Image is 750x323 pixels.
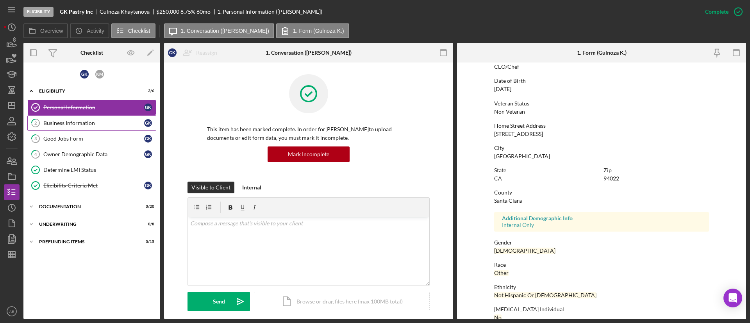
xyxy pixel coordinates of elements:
[27,146,156,162] a: 4Owner Demographic DataGK
[191,182,230,193] div: Visible to Client
[494,262,709,268] div: Race
[60,9,93,15] b: GK Pastry Inc
[39,222,135,227] div: Underwriting
[494,306,709,312] div: [MEDICAL_DATA] Individual
[217,9,322,15] div: 1. Personal Information ([PERSON_NAME])
[43,151,144,157] div: Owner Demographic Data
[494,239,709,246] div: Gender
[23,23,68,38] button: Overview
[187,182,234,193] button: Visible to Client
[164,23,274,38] button: 1. Conversation ([PERSON_NAME])
[111,23,155,38] button: Checklist
[494,189,709,196] div: County
[80,70,89,79] div: G K
[196,45,217,61] div: Reassign
[494,123,709,129] div: Home Street Address
[268,146,350,162] button: Mark Incomplete
[494,78,709,84] div: Date of Birth
[494,100,709,107] div: Veteran Status
[266,50,352,56] div: 1. Conversation ([PERSON_NAME])
[140,204,154,209] div: 0 / 20
[27,100,156,115] a: Personal InformationGK
[577,50,627,56] div: 1. Form (Gulnoza K.)
[34,152,37,157] tspan: 4
[238,182,265,193] button: Internal
[156,8,179,15] span: $250,000
[502,222,701,228] div: Internal Only
[40,28,63,34] label: Overview
[494,284,709,290] div: Ethnicity
[494,167,600,173] div: State
[494,175,502,182] div: CA
[95,70,104,79] div: K M
[43,182,144,189] div: Eligibility Criteria Met
[494,314,502,321] div: No
[23,7,54,17] div: Eligibility
[494,292,596,298] div: Not Hispanic Or [DEMOGRAPHIC_DATA]
[242,182,261,193] div: Internal
[494,145,709,151] div: City
[39,89,135,93] div: Eligibility
[43,104,144,111] div: Personal Information
[494,86,511,92] div: [DATE]
[276,23,349,38] button: 1. Form (Gulnoza K.)
[27,115,156,131] a: 2Business InformationGK
[502,215,701,221] div: Additional Demographic Info
[604,175,619,182] div: 94022
[70,23,109,38] button: Activity
[288,146,329,162] div: Mark Incomplete
[43,136,144,142] div: Good Jobs Form
[100,9,156,15] div: Gulnoza Khaytenova
[140,89,154,93] div: 3 / 6
[196,9,211,15] div: 60 mo
[293,28,344,34] label: 1. Form (Gulnoza K.)
[128,28,150,34] label: Checklist
[4,303,20,319] button: AE
[494,248,555,254] div: [DEMOGRAPHIC_DATA]
[187,292,250,311] button: Send
[164,45,225,61] button: GKReassign
[27,178,156,193] a: Eligibility Criteria MetGK
[494,198,522,204] div: Santa Clara
[144,119,152,127] div: G K
[140,222,154,227] div: 0 / 8
[168,48,177,57] div: G K
[144,135,152,143] div: G K
[80,50,103,56] div: Checklist
[494,270,509,276] div: Other
[34,120,37,125] tspan: 2
[494,64,519,70] div: CEO/Chef
[604,167,709,173] div: Zip
[144,182,152,189] div: G K
[43,120,144,126] div: Business Information
[87,28,104,34] label: Activity
[144,150,152,158] div: G K
[705,4,729,20] div: Complete
[39,239,135,244] div: Prefunding Items
[213,292,225,311] div: Send
[723,289,742,307] div: Open Intercom Messenger
[34,136,37,141] tspan: 3
[181,28,269,34] label: 1. Conversation ([PERSON_NAME])
[43,167,156,173] div: Determine LMI Status
[494,131,543,137] div: [STREET_ADDRESS]
[494,109,525,115] div: Non Veteran
[140,239,154,244] div: 0 / 15
[494,153,550,159] div: [GEOGRAPHIC_DATA]
[180,9,195,15] div: 8.75 %
[144,104,152,111] div: G K
[207,125,410,143] p: This item has been marked complete. In order for [PERSON_NAME] to upload documents or edit form d...
[39,204,135,209] div: Documentation
[697,4,746,20] button: Complete
[9,309,14,314] text: AE
[27,131,156,146] a: 3Good Jobs FormGK
[27,162,156,178] a: Determine LMI Status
